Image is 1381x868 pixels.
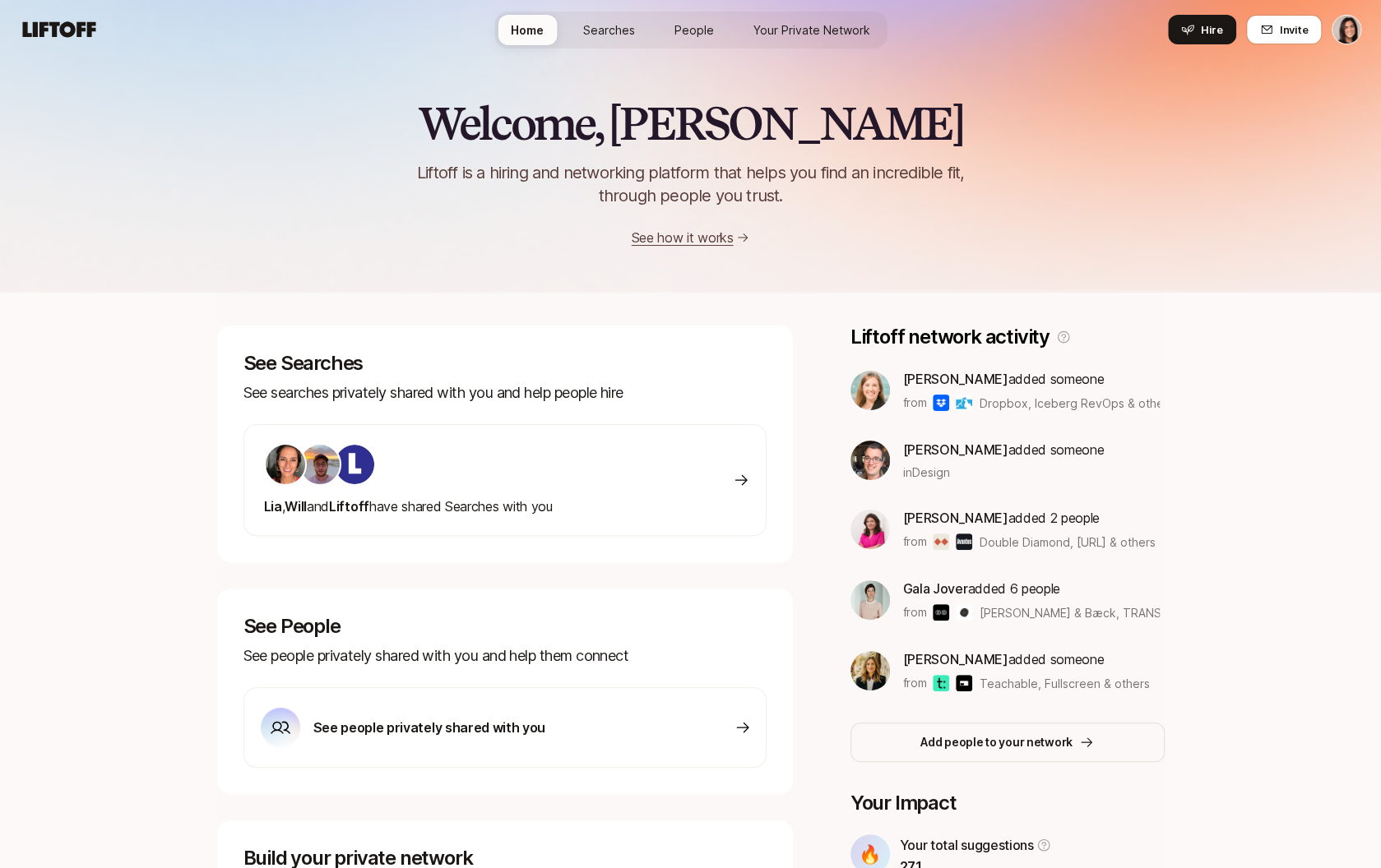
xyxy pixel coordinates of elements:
p: See searches privately shared with you and help people hire [243,381,767,404]
p: See people privately shared with you [313,717,545,738]
img: ACg8ocJgLS4_X9rs-p23w7LExaokyEoWgQo9BGx67dOfttGDosg=s160-c [300,445,340,484]
p: Liftoff network activity [850,325,1050,349]
img: Dropbox [933,395,949,411]
img: Eleanor Morgan [1332,16,1360,44]
h2: Welcome, [PERSON_NAME] [418,99,963,148]
img: Fullscreen [956,675,972,691]
p: added 2 people [903,507,1156,529]
span: Searches [583,21,635,39]
span: Lia [264,498,282,515]
p: Liftoff is a hiring and networking platform that helps you find an incredible fit, through people... [396,161,985,207]
span: Double Diamond, [URL] & others [979,535,1155,549]
p: from [903,393,927,413]
p: added someone [903,649,1150,670]
span: Home [511,21,544,39]
span: [PERSON_NAME] & Bæck, TRANSCRIPT Magazine & others [979,606,1300,620]
p: from [903,603,927,622]
img: Bakken & Bæck [933,604,949,621]
span: , [282,498,285,515]
span: [PERSON_NAME] [903,651,1008,667]
span: [PERSON_NAME] [903,441,1008,458]
button: Eleanor Morgan [1332,15,1361,44]
span: Invite [1280,21,1308,38]
span: People [674,21,714,39]
span: Hire [1201,21,1223,38]
span: Gala Jover [903,580,968,597]
img: 490561b5_2133_45f3_8e39_178badb376a1.jpg [266,445,305,484]
button: Hire [1168,15,1236,44]
button: Add people to your network [850,723,1165,762]
p: Add people to your network [920,732,1073,752]
span: [PERSON_NAME] [903,510,1008,526]
a: See how it works [632,229,734,246]
span: and [307,498,329,515]
p: from [903,673,927,693]
img: ACg8ocKIuO9-sklR2KvA8ZVJz4iZ_g9wtBiQREC3t8A94l4CTg=s160-c [335,445,374,484]
span: Teachable, Fullscreen & others [979,675,1149,692]
img: c17c0389_bfa4_4fc4_a974_d929adf9fa02.jpg [850,371,890,410]
img: c551205c_2ef0_4c80_93eb_6f7da1791649.jpg [850,441,890,480]
span: Dropbox, Iceberg RevOps & others [979,396,1173,410]
span: [PERSON_NAME] [903,371,1008,387]
p: Your Impact [850,792,1165,815]
span: Will [285,498,307,515]
p: See People [243,615,767,638]
p: added someone [903,439,1105,460]
p: See people privately shared with you and help them connect [243,644,767,667]
img: 9e09e871_5697_442b_ae6e_b16e3f6458f8.jpg [850,510,890,549]
p: added 6 people [903,578,1161,599]
img: Avantos.ai [956,533,972,550]
img: Double Diamond [933,533,949,550]
p: added someone [903,368,1161,390]
button: Invite [1246,15,1322,44]
p: from [903,532,927,552]
img: Teachable [933,675,949,691]
span: Liftoff [329,498,369,515]
a: Home [498,15,557,45]
span: have shared Searches with you [264,498,553,515]
a: Your Private Network [740,15,883,45]
a: People [661,15,727,45]
img: add89ea6_fb14_440a_9630_c54da93ccdde.jpg [850,651,890,690]
p: Your total suggestions [900,834,1034,856]
img: TRANSCRIPT Magazine [956,604,972,621]
img: ACg8ocKhcGRvChYzWN2dihFRyxedT7mU-5ndcsMXykEoNcm4V62MVdan=s160-c [850,580,890,620]
span: in Design [903,464,950,481]
span: Your Private Network [753,21,870,39]
img: Iceberg RevOps [956,395,972,411]
a: Searches [570,15,648,45]
p: See Searches [243,352,767,375]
